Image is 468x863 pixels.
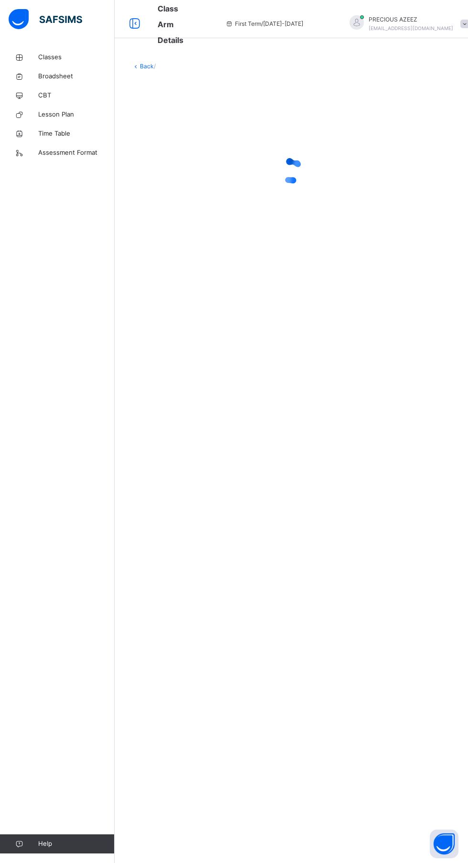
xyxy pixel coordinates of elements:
[38,839,114,849] span: Help
[369,15,453,24] span: PRECIOUS AZEEZ
[38,91,115,100] span: CBT
[154,63,156,70] span: /
[38,148,115,158] span: Assessment Format
[140,63,154,70] a: Back
[38,129,115,139] span: Time Table
[38,53,115,62] span: Classes
[38,72,115,81] span: Broadsheet
[9,9,82,29] img: safsims
[158,4,183,45] span: Class Arm Details
[430,830,458,858] button: Open asap
[38,110,115,119] span: Lesson Plan
[225,20,303,28] span: session/term information
[369,25,453,31] span: [EMAIL_ADDRESS][DOMAIN_NAME]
